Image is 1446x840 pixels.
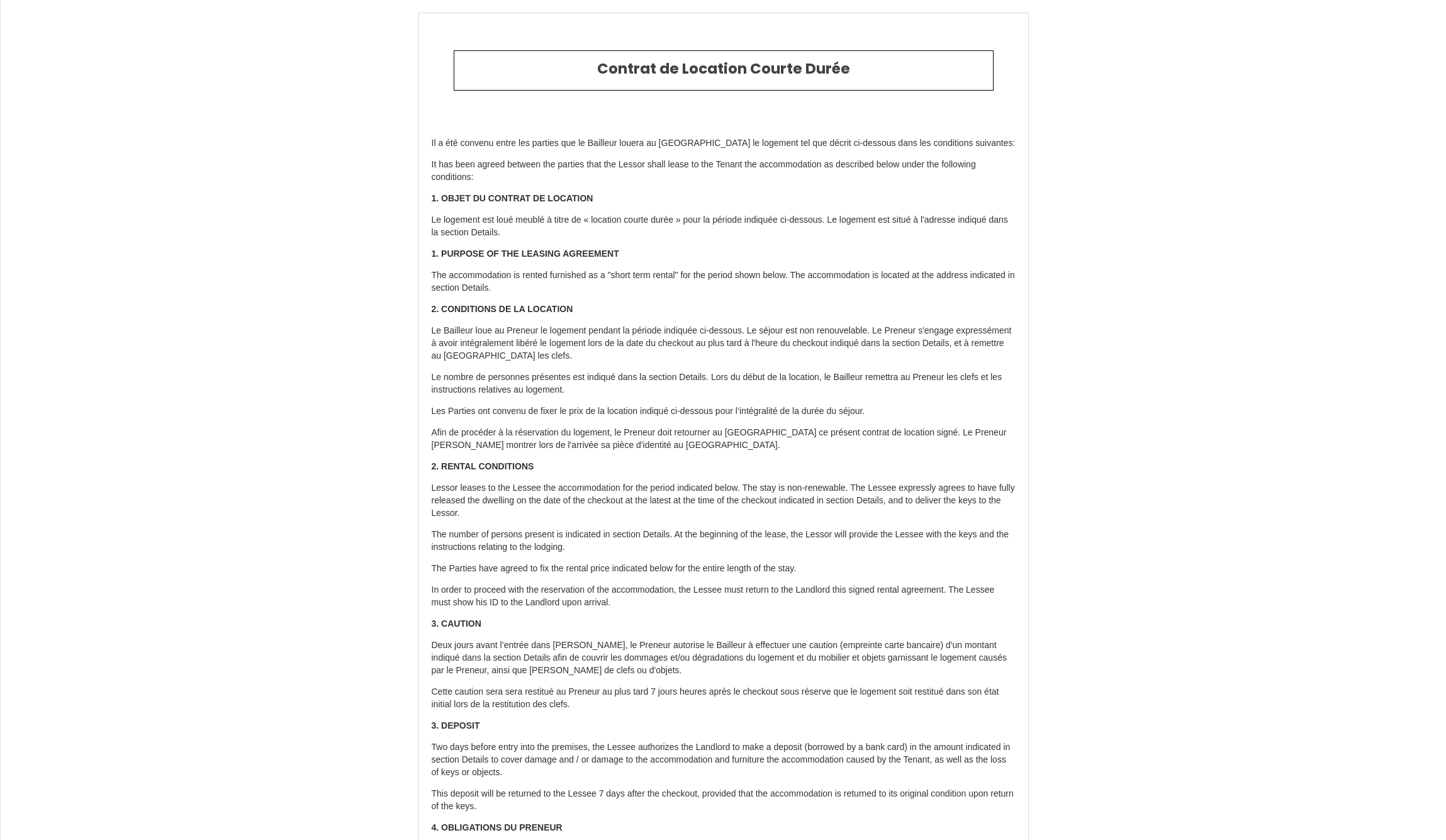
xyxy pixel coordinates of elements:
p: Cette caution sera sera restitué au Preneur au plus tard 7 jours heures après le checkout sous ré... [432,686,1016,711]
p: Afin de procéder à la réservation du logement, le Preneur doit retourner au [GEOGRAPHIC_DATA] ce ... [432,427,1016,452]
p: This deposit will be returned to the Lessee 7 days after the checkout, provided that the accommod... [432,788,1016,813]
p: Les Parties ont convenu de fixer le prix de la location indiqué ci-dessous pour l’intégralité de ... [432,405,1016,418]
p: Le nombre de personnes présentes est indiqué dans la section Details. Lors du début de la locatio... [432,371,1016,396]
p: The accommodation is rented furnished as a "short term rental" for the period shown below. The ac... [432,269,1016,294]
strong: 2. CONDITIONS DE LA LOCATION [432,304,573,314]
strong: 1. PURPOSE OF THE LEASING AGREEMENT [432,249,619,259]
strong: 1. OBJET DU CONTRAT DE LOCATION [432,193,593,203]
p: Deux jours avant l’entrée dans [PERSON_NAME], le Preneur autorise le Bailleur à effectuer une cau... [432,639,1016,677]
p: The Parties have agreed to fix the rental price indicated below for the entire length of the stay. [432,563,1016,575]
strong: 4. OBLIGATIONS DU PRENEUR [432,822,563,832]
strong: 2. RENTAL CONDITIONS [432,461,534,471]
p: It has been agreed between the parties that the Lessor shall lease to the Tenant the accommodatio... [432,159,1016,184]
strong: 3. CAUTION [432,619,481,629]
p: Le logement est loué meublé à titre de « location courte durée » pour la période indiquée ci-dess... [432,214,1016,239]
p: Lessor leases to the Lessee the accommodation for the period indicated below. The stay is non-ren... [432,482,1016,520]
p: Two days before entry into the premises, the Lessee authorizes the Landlord to make a deposit (bo... [432,741,1016,779]
p: Il a été convenu entre les parties que le Bailleur louera au [GEOGRAPHIC_DATA] le logement tel qu... [432,137,1016,150]
p: The number of persons present is indicated in section Details. At the beginning of the lease, the... [432,529,1016,554]
p: In order to proceed with the reservation of the accommodation, the Lessee must return to the Land... [432,584,1016,609]
h2: Contrat de Location Courte Durée [464,60,984,78]
p: Le Bailleur loue au Preneur le logement pendant la période indiquée ci-dessous. Le séjour est non... [432,325,1016,362]
strong: 3. DEPOSIT [432,720,480,731]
